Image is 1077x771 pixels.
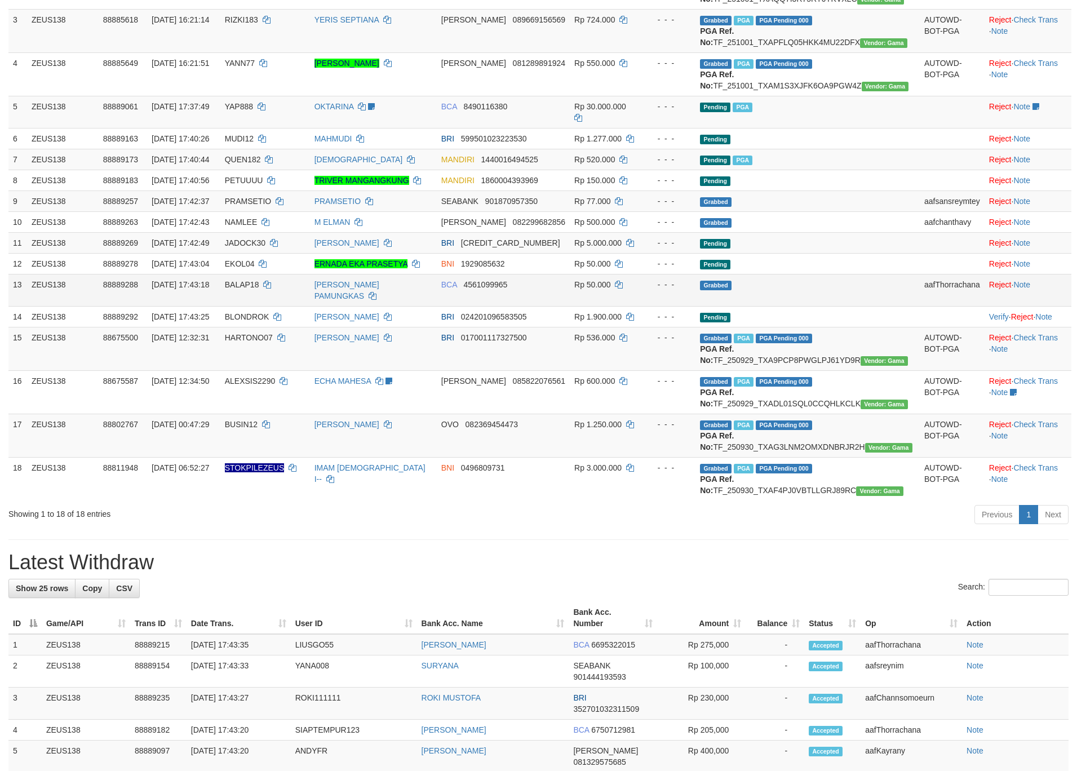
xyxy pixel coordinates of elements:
a: Next [1038,505,1069,524]
span: [DATE] 12:32:31 [152,333,209,342]
th: Status: activate to sort column ascending [804,602,861,634]
th: Op: activate to sort column ascending [861,602,962,634]
a: [DEMOGRAPHIC_DATA] [314,155,403,164]
td: 10 [8,211,27,232]
td: TF_250929_TXA9PCP8PWGLPJ61YD9R [695,327,920,370]
td: AUTOWD-BOT-PGA [920,327,985,370]
a: [PERSON_NAME] [314,59,379,68]
td: AUTOWD-BOT-PGA [920,52,985,96]
td: 14 [8,306,27,327]
span: [DATE] 17:42:37 [152,197,209,206]
a: OKTARINA [314,102,354,111]
span: Rp 77.000 [574,197,611,206]
a: [PERSON_NAME] [314,312,379,321]
td: · [985,170,1071,190]
span: BCA [441,280,457,289]
span: Copy 1860004393969 to clipboard [481,176,538,185]
span: 88889163 [103,134,138,143]
td: 8 [8,170,27,190]
td: · · [985,327,1071,370]
td: · [985,211,1071,232]
span: Rp 500.000 [574,218,615,227]
a: [PERSON_NAME] [314,420,379,429]
span: BNI [441,259,454,268]
span: Copy 1440016494525 to clipboard [481,155,538,164]
td: 12 [8,253,27,274]
span: Grabbed [700,197,732,207]
a: [PERSON_NAME] [314,333,379,342]
a: Note [991,475,1008,484]
span: 88889269 [103,238,138,247]
span: Rp 724.000 [574,15,615,24]
span: [DATE] 17:40:26 [152,134,209,143]
a: Check Trans [1013,333,1058,342]
td: 4 [8,52,27,96]
td: ZEUS138 [27,327,99,370]
span: BCA [441,102,457,111]
th: User ID: activate to sort column ascending [291,602,417,634]
div: - - - [647,311,692,322]
th: ID: activate to sort column descending [8,602,42,634]
span: Copy 017001117327500 to clipboard [461,333,527,342]
a: Reject [989,102,1012,111]
a: [PERSON_NAME] [314,238,379,247]
a: Verify [989,312,1009,321]
span: [DATE] 06:52:27 [152,463,209,472]
a: Previous [974,505,1020,524]
span: [PERSON_NAME] [441,376,506,385]
a: Note [1013,280,1030,289]
span: Copy 901870957350 to clipboard [485,197,538,206]
a: ROKI MUSTOFA [422,693,481,702]
span: [DATE] 17:43:18 [152,280,209,289]
div: - - - [647,279,692,290]
th: Balance: activate to sort column ascending [746,602,804,634]
td: · [985,253,1071,274]
a: Note [991,344,1008,353]
span: Grabbed [700,377,732,387]
span: Copy 082299682856 to clipboard [513,218,565,227]
td: ZEUS138 [27,170,99,190]
span: Marked by aafsreyleap [734,420,754,430]
a: Reject [989,259,1012,268]
a: Reject [989,280,1012,289]
a: Note [1013,238,1030,247]
a: Note [967,746,983,755]
a: PRAMSETIO [314,197,361,206]
span: Grabbed [700,16,732,25]
span: MUDI12 [225,134,254,143]
span: Rp 3.000.000 [574,463,622,472]
a: Note [991,26,1008,36]
a: M ELMAN [314,218,351,227]
span: [DATE] 17:43:25 [152,312,209,321]
span: BNI [441,463,454,472]
td: AUTOWD-BOT-PGA [920,370,985,414]
span: Grabbed [700,420,732,430]
span: [PERSON_NAME] [441,59,506,68]
span: Vendor URL: https://trx31.1velocity.biz [860,38,907,48]
span: Vendor URL: https://trx31.1velocity.biz [862,82,909,91]
span: Copy 081289891924 to clipboard [513,59,565,68]
th: Game/API: activate to sort column ascending [42,602,130,634]
a: Note [1013,176,1030,185]
a: [PERSON_NAME] [422,725,486,734]
span: 88885649 [103,59,138,68]
td: TF_250929_TXADL01SQL0CCQHLKCLK [695,370,920,414]
span: ALEXSIS2290 [225,376,276,385]
td: ZEUS138 [27,190,99,211]
div: - - - [647,462,692,473]
span: Show 25 rows [16,584,68,593]
a: Reject [989,134,1012,143]
a: [PERSON_NAME] [422,640,486,649]
span: BLONDROK [225,312,269,321]
span: RIZKI183 [225,15,258,24]
td: ZEUS138 [27,253,99,274]
input: Search: [989,579,1069,596]
span: [PERSON_NAME] [441,218,506,227]
span: Grabbed [700,218,732,228]
span: SEABANK [441,197,478,206]
div: - - - [647,332,692,343]
td: TF_250930_TXAG3LNM2OMXDNBRJR2H [695,414,920,457]
span: [PERSON_NAME] [441,15,506,24]
span: CSV [116,584,132,593]
a: Reject [989,420,1012,429]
